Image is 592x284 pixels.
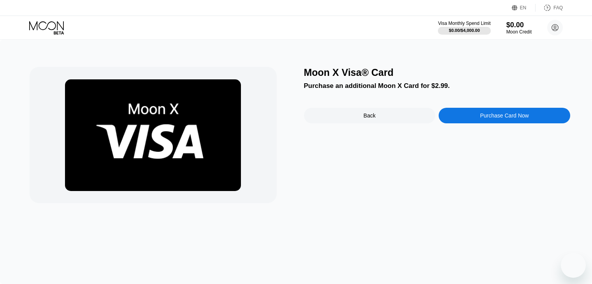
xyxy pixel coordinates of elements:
[304,82,570,90] div: Purchase an additional Moon X Card for $2.99.
[449,28,480,33] div: $0.00 / $4,000.00
[506,29,532,35] div: Moon Credit
[439,108,570,123] div: Purchase Card Now
[480,112,529,119] div: Purchase Card Now
[536,4,563,12] div: FAQ
[506,21,532,29] div: $0.00
[364,112,376,119] div: Back
[438,21,490,35] div: Visa Monthly Spend Limit$0.00/$4,000.00
[553,5,563,11] div: FAQ
[520,5,527,11] div: EN
[438,21,490,26] div: Visa Monthly Spend Limit
[561,253,586,278] iframe: زر إطلاق نافذة المراسلة
[506,21,532,35] div: $0.00Moon Credit
[512,4,536,12] div: EN
[304,67,570,78] div: Moon X Visa® Card
[304,108,436,123] div: Back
